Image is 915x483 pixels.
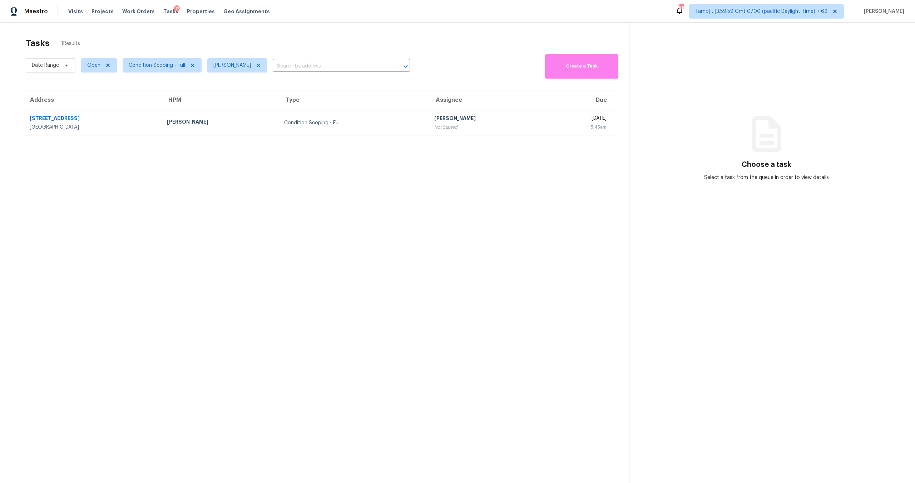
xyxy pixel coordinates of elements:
div: [STREET_ADDRESS] [30,115,155,124]
span: Create a Task [549,62,615,70]
input: Search by address [273,61,390,72]
button: Create a Task [545,54,618,79]
span: Work Orders [122,8,155,15]
div: [PERSON_NAME] [434,115,540,124]
span: 1 Results [61,40,80,47]
h3: Choose a task [742,161,791,168]
span: Geo Assignments [223,8,270,15]
div: 5:45am [552,124,607,131]
div: Not Started [434,124,540,131]
th: Type [278,90,429,110]
div: Condition Scoping - Full [284,119,423,126]
span: [PERSON_NAME] [213,62,251,69]
span: Open [87,62,100,69]
th: Address [23,90,161,110]
span: Projects [91,8,114,15]
span: Tamp[…]3:59:59 Gmt 0700 (pacific Daylight Time) + 62 [695,8,827,15]
div: 519 [679,4,684,11]
span: Tasks [163,9,178,14]
button: Open [401,61,411,71]
span: [PERSON_NAME] [861,8,904,15]
div: [PERSON_NAME] [167,118,272,127]
h2: Tasks [26,40,50,47]
th: HPM [161,90,278,110]
th: Due [546,90,618,110]
span: Properties [187,8,215,15]
span: Maestro [24,8,48,15]
span: Condition Scoping - Full [129,62,185,69]
div: [GEOGRAPHIC_DATA] [30,124,155,131]
span: Date Range [32,62,59,69]
div: Select a task from the queue in order to view details [698,174,835,181]
span: Visits [68,8,83,15]
div: 17 [174,5,180,13]
div: [DATE] [552,115,607,124]
th: Assignee [429,90,545,110]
